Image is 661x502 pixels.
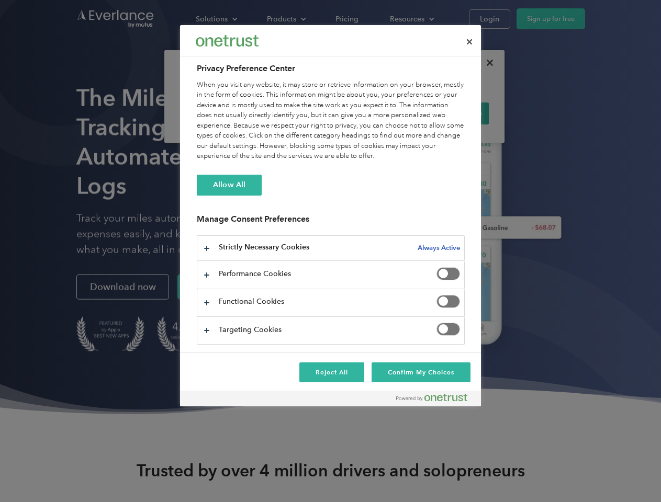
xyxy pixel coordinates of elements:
[396,393,467,402] img: Powered by OneTrust Opens in a new Tab
[197,214,465,230] h3: Manage Consent Preferences
[197,175,262,196] button: Allow All
[196,35,259,46] img: Everlance
[458,30,481,53] button: Close
[180,25,481,406] div: Preference center
[372,362,470,382] button: Confirm My Choices
[396,393,476,406] a: Powered by OneTrust Opens in a new Tab
[180,25,481,406] div: Privacy Preference Center
[196,30,259,51] div: Everlance
[197,80,465,162] div: When you visit any website, it may store or retrieve information on your browser, mostly in the f...
[299,362,364,382] button: Reject All
[197,62,465,75] h2: Privacy Preference Center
